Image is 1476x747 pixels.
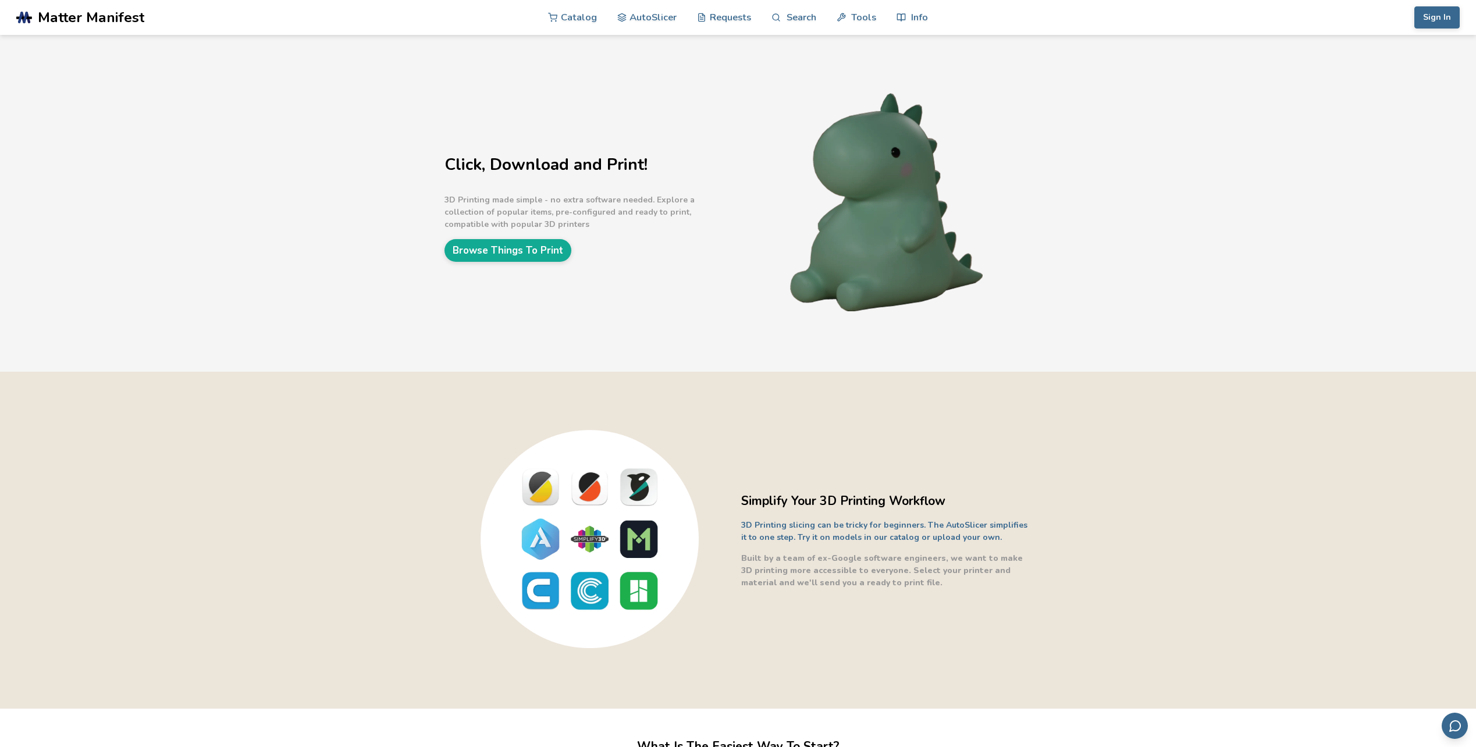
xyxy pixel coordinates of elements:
h2: Simplify Your 3D Printing Workflow [741,492,1032,510]
button: Sign In [1414,6,1460,29]
p: Built by a team of ex-Google software engineers, we want to make 3D printing more accessible to e... [741,552,1032,589]
a: Browse Things To Print [444,239,571,262]
p: 3D Printing made simple - no extra software needed. Explore a collection of popular items, pre-co... [444,194,735,230]
span: Matter Manifest [38,9,144,26]
button: Send feedback via email [1442,713,1468,739]
p: 3D Printing slicing can be tricky for beginners. The AutoSlicer simplifies it to one step. Try it... [741,519,1032,543]
h1: Click, Download and Print! [444,156,735,174]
